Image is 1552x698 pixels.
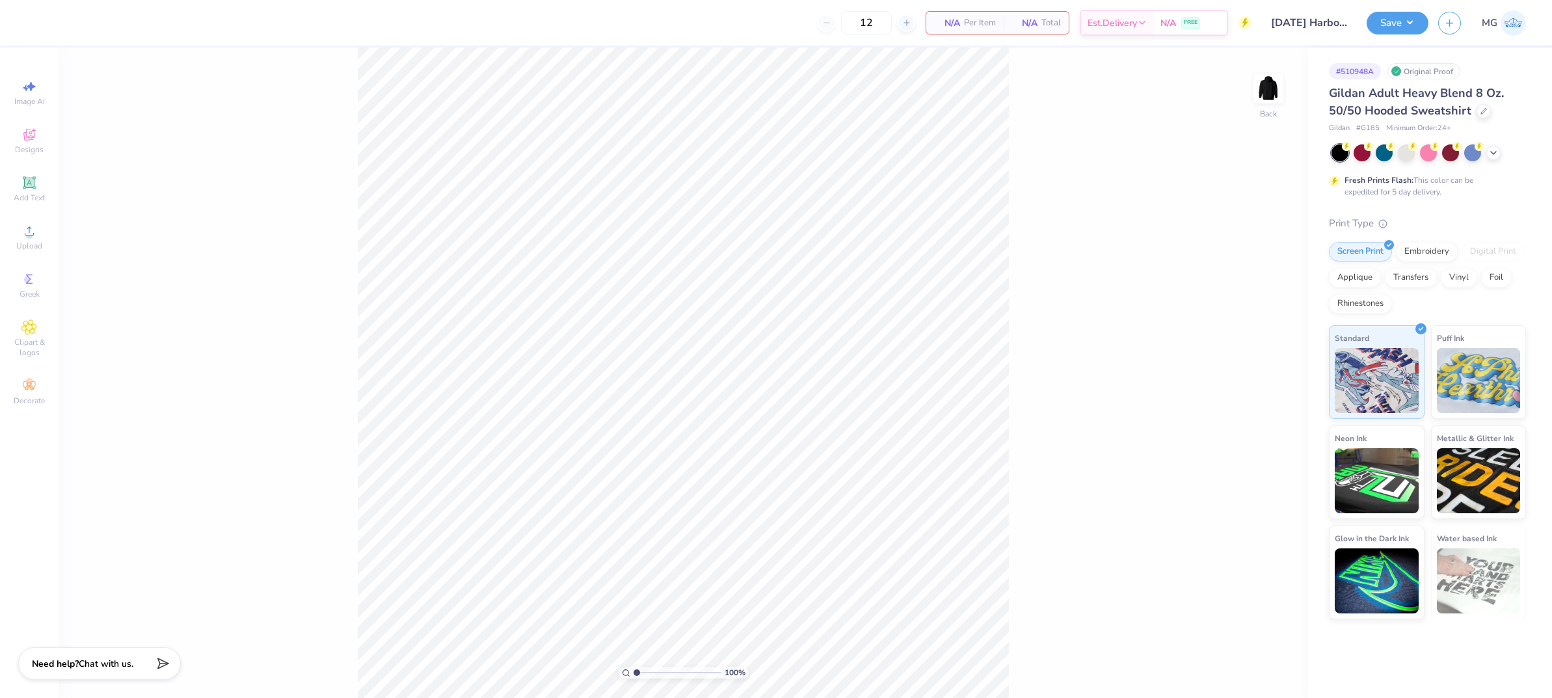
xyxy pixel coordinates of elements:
[1437,548,1521,613] img: Water based Ink
[1011,16,1037,30] span: N/A
[1335,331,1369,345] span: Standard
[14,193,45,203] span: Add Text
[1437,431,1514,445] span: Metallic & Glitter Ink
[1501,10,1526,36] img: Mary Grace
[1385,268,1437,288] div: Transfers
[1335,531,1409,545] span: Glow in the Dark Ink
[1329,242,1392,262] div: Screen Print
[1261,10,1357,36] input: Untitled Design
[1184,18,1197,27] span: FREE
[1396,242,1458,262] div: Embroidery
[1437,448,1521,513] img: Metallic & Glitter Ink
[1345,174,1505,198] div: This color can be expedited for 5 day delivery.
[1335,348,1419,413] img: Standard
[1255,75,1281,101] img: Back
[1329,216,1526,231] div: Print Type
[1387,63,1460,79] div: Original Proof
[1437,331,1464,345] span: Puff Ink
[1329,123,1350,134] span: Gildan
[1335,448,1419,513] img: Neon Ink
[1329,63,1381,79] div: # 510948A
[1367,12,1428,34] button: Save
[1356,123,1380,134] span: # G185
[841,11,892,34] input: – –
[1335,548,1419,613] img: Glow in the Dark Ink
[20,289,40,299] span: Greek
[1386,123,1451,134] span: Minimum Order: 24 +
[1041,16,1061,30] span: Total
[1481,268,1512,288] div: Foil
[1462,242,1525,262] div: Digital Print
[1437,531,1497,545] span: Water based Ink
[1482,16,1497,31] span: MG
[1260,108,1277,120] div: Back
[1345,175,1413,185] strong: Fresh Prints Flash:
[1329,294,1392,314] div: Rhinestones
[964,16,996,30] span: Per Item
[79,658,133,670] span: Chat with us.
[934,16,960,30] span: N/A
[1482,10,1526,36] a: MG
[725,667,745,678] span: 100 %
[14,96,45,107] span: Image AI
[14,396,45,406] span: Decorate
[1088,16,1137,30] span: Est. Delivery
[1329,85,1504,118] span: Gildan Adult Heavy Blend 8 Oz. 50/50 Hooded Sweatshirt
[1437,348,1521,413] img: Puff Ink
[16,241,42,251] span: Upload
[1335,431,1367,445] span: Neon Ink
[15,144,44,155] span: Designs
[7,337,52,358] span: Clipart & logos
[1441,268,1477,288] div: Vinyl
[1329,268,1381,288] div: Applique
[1160,16,1176,30] span: N/A
[32,658,79,670] strong: Need help?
